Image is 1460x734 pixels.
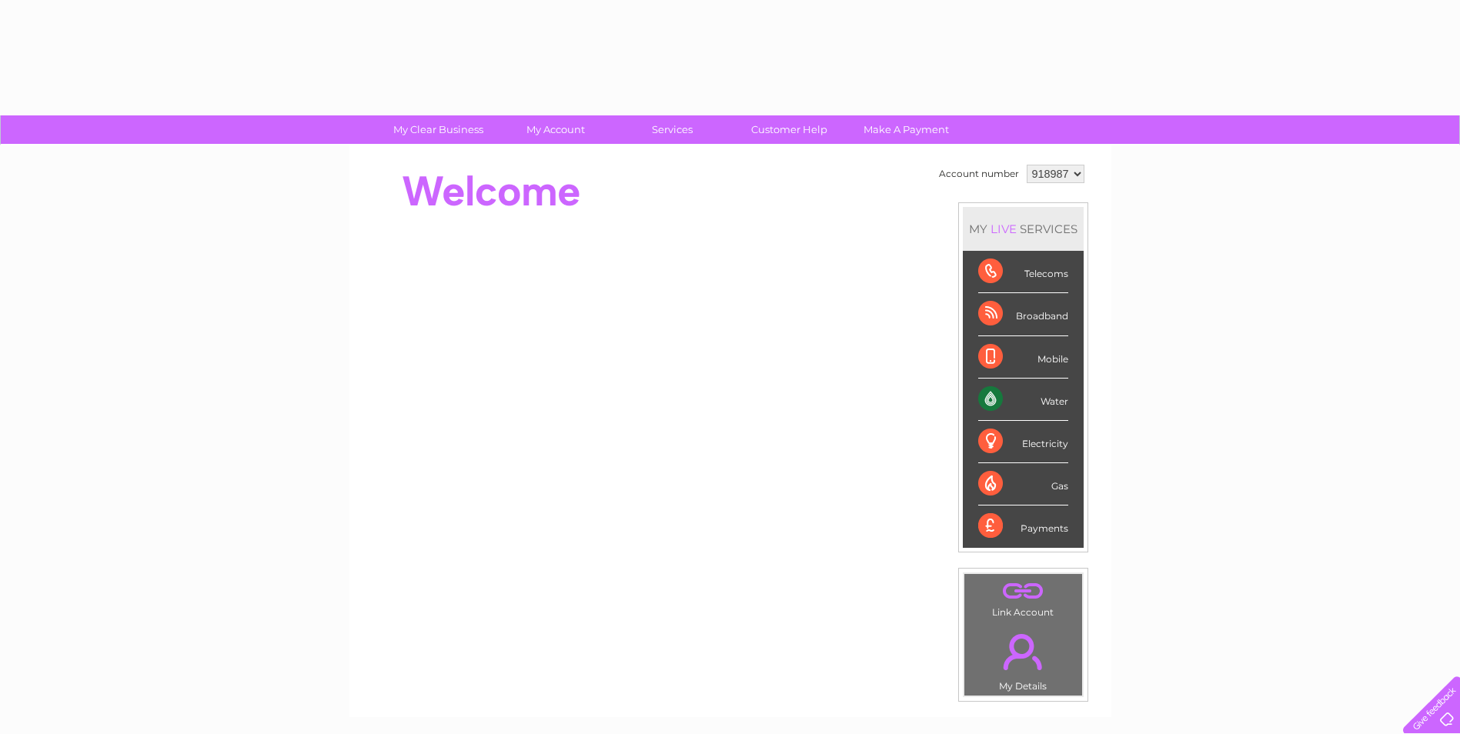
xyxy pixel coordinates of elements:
div: Telecoms [978,251,1068,293]
a: My Account [492,115,619,144]
a: Customer Help [726,115,853,144]
a: Services [609,115,736,144]
div: MY SERVICES [963,207,1084,251]
div: Broadband [978,293,1068,335]
td: Link Account [964,573,1083,622]
td: My Details [964,621,1083,696]
a: Make A Payment [843,115,970,144]
a: . [968,625,1078,679]
div: Payments [978,505,1068,547]
div: Mobile [978,336,1068,379]
div: Gas [978,463,1068,505]
a: My Clear Business [375,115,502,144]
a: . [968,578,1078,605]
div: Electricity [978,421,1068,463]
div: Water [978,379,1068,421]
td: Account number [935,161,1023,187]
div: LIVE [987,222,1020,236]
